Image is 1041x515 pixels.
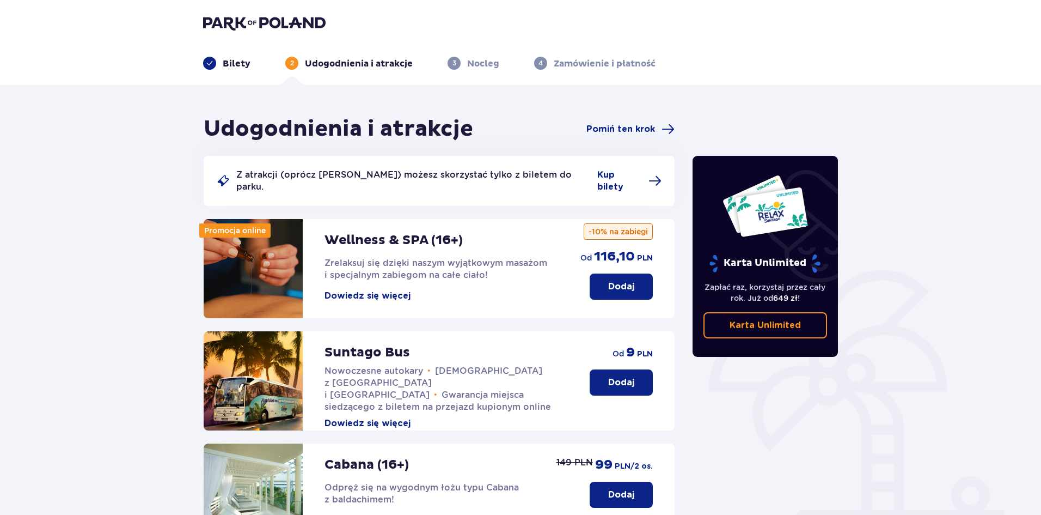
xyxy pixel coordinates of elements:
[534,57,656,70] div: 4Zamówienie i płatność
[590,369,653,396] button: Dodaj
[613,348,624,359] span: od
[554,58,656,70] p: Zamówienie i płatność
[324,366,542,400] span: [DEMOGRAPHIC_DATA] z [GEOGRAPHIC_DATA] i [GEOGRAPHIC_DATA]
[626,344,635,361] span: 9
[597,169,642,193] span: Kup bilety
[199,223,271,238] div: Promocja online
[285,57,413,70] div: 2Udogodnienia i atrakcje
[730,319,801,331] p: Karta Unlimited
[324,258,547,280] span: Zrelaksuj się dzięki naszym wyjątkowym masażom i specjalnym zabiegom na całe ciało!
[538,58,543,68] p: 4
[708,254,822,273] p: Karta Unlimited
[556,457,593,469] p: 149 PLN
[448,57,499,70] div: 3Nocleg
[580,252,592,263] span: od
[203,15,326,31] img: Park of Poland logo
[203,57,250,70] div: Bilety
[324,366,423,376] span: Nowoczesne autokary
[586,123,675,136] a: Pomiń ten krok
[204,116,473,143] h1: Udogodnienia i atrakcje
[590,274,653,300] button: Dodaj
[584,223,653,240] p: -10% na zabiegi
[204,331,303,431] img: attraction
[290,58,294,68] p: 2
[305,58,413,70] p: Udogodnienia i atrakcje
[586,123,655,135] span: Pomiń ten krok
[608,489,634,501] p: Dodaj
[595,457,613,473] span: 99
[223,58,250,70] p: Bilety
[703,282,828,304] p: Zapłać raz, korzystaj przez cały rok. Już od !
[427,366,431,377] span: •
[467,58,499,70] p: Nocleg
[703,312,828,338] a: Karta Unlimited
[324,417,411,429] button: Dowiedz się więcej
[594,249,635,265] span: 116,10
[773,294,798,302] span: 649 zł
[204,219,303,318] img: attraction
[434,390,437,401] span: •
[615,461,653,472] span: PLN /2 os.
[324,482,519,505] span: Odpręż się na wygodnym łożu typu Cabana z baldachimem!
[597,169,662,193] a: Kup bilety
[236,169,591,193] p: Z atrakcji (oprócz [PERSON_NAME]) możesz skorzystać tylko z biletem do parku.
[324,457,409,473] p: Cabana (16+)
[722,174,809,238] img: Dwie karty całoroczne do Suntago z napisem 'UNLIMITED RELAX', na białym tle z tropikalnymi liśćmi...
[324,344,410,361] p: Suntago Bus
[608,281,634,293] p: Dodaj
[637,349,653,360] span: PLN
[637,253,653,264] span: PLN
[608,377,634,389] p: Dodaj
[324,232,463,249] p: Wellness & SPA (16+)
[324,290,411,302] button: Dowiedz się więcej
[590,482,653,508] button: Dodaj
[452,58,456,68] p: 3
